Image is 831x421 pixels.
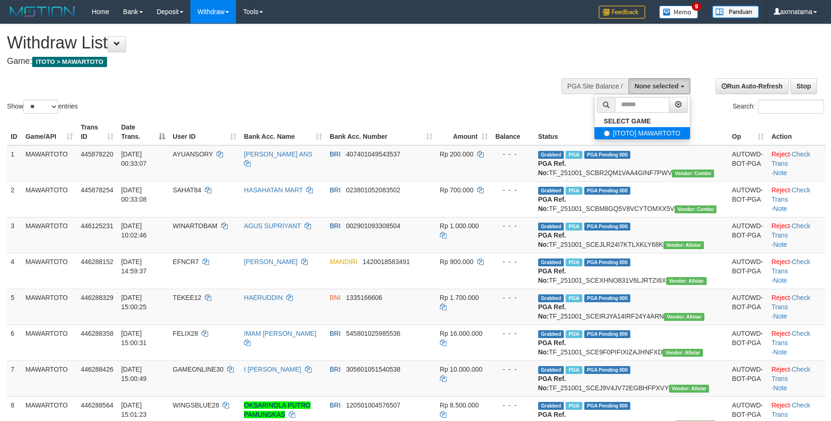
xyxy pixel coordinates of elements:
a: Check Trans [771,258,810,275]
a: Note [773,169,787,177]
th: Action [768,119,826,145]
span: Marked by axnwibi [566,294,582,302]
span: Vendor URL: https://secure31.1velocity.biz [663,241,704,249]
span: Marked by axnwibi [566,366,582,374]
span: Rp 200.000 [440,150,473,158]
td: MAWARTOTO [22,181,77,217]
div: - - - [495,257,531,266]
span: [DATE] 15:00:31 [121,330,147,346]
div: - - - [495,329,531,338]
span: Grabbed [538,187,564,195]
span: Copy 002901093308504 to clipboard [346,222,400,230]
span: None selected [635,82,679,90]
div: PGA Site Balance / [561,78,628,94]
span: Copy 407401049543537 to clipboard [346,150,400,158]
span: BRI [330,186,340,194]
b: PGA Ref. No: [538,160,566,177]
span: Vendor URL: https://secure31.1velocity.biz [669,385,709,393]
a: Check Trans [771,294,810,311]
h1: Withdraw List [7,34,545,52]
span: Grabbed [538,223,564,231]
span: Rp 900.000 [440,258,473,265]
span: Marked by axnwibi [566,330,582,338]
a: Check Trans [771,186,810,203]
a: [PERSON_NAME] ANS [244,150,312,158]
a: Stop [790,78,817,94]
span: Marked by axnmarianovi [566,258,582,266]
td: AUTOWD-BOT-PGA [728,325,768,360]
th: Balance [492,119,534,145]
td: · · [768,253,826,289]
img: Feedback.jpg [599,6,645,19]
th: Op: activate to sort column ascending [728,119,768,145]
span: Marked by axnwibi [566,402,582,410]
th: Bank Acc. Number: activate to sort column ascending [326,119,436,145]
td: 5 [7,289,22,325]
span: 445878254 [81,186,113,194]
div: - - - [495,149,531,159]
a: Note [773,312,787,320]
div: - - - [495,221,531,231]
b: PGA Ref. No: [538,267,566,284]
span: Rp 1.000.000 [440,222,479,230]
span: 446288358 [81,330,113,337]
span: Copy 1420018583491 to clipboard [363,258,410,265]
span: BRI [330,330,340,337]
span: 446125231 [81,222,113,230]
th: ID [7,119,22,145]
span: BRI [330,401,340,409]
span: BRI [330,366,340,373]
input: Search: [758,100,824,114]
td: 3 [7,217,22,253]
div: - - - [495,401,531,410]
span: Copy 023801052083502 to clipboard [346,186,400,194]
a: Run Auto-Refresh [716,78,789,94]
a: Reject [771,150,790,158]
div: - - - [495,365,531,374]
span: Grabbed [538,366,564,374]
a: Check Trans [771,366,810,382]
label: Search: [733,100,824,114]
td: 2 [7,181,22,217]
a: HAERUDDIN [244,294,283,301]
span: [DATE] 15:01:23 [121,401,147,418]
span: PGA Pending [584,258,631,266]
td: MAWARTOTO [22,360,77,396]
td: AUTOWD-BOT-PGA [728,253,768,289]
span: BRI [330,150,340,158]
a: Reject [771,330,790,337]
a: Note [773,348,787,356]
a: I [PERSON_NAME] [244,366,301,373]
span: 446288564 [81,401,113,409]
span: SAHAT84 [173,186,201,194]
td: TF_251001_SCEXHNO831V6LJRTZI8X [534,253,729,289]
span: Grabbed [538,330,564,338]
span: Rp 8.500.000 [440,401,479,409]
span: Vendor URL: https://secure31.1velocity.biz [662,349,703,357]
td: AUTOWD-BOT-PGA [728,360,768,396]
span: PGA Pending [584,402,631,410]
span: GAMEONLINE30 [173,366,223,373]
span: Rp 700.000 [440,186,473,194]
span: PGA Pending [584,151,631,159]
span: PGA Pending [584,187,631,195]
span: AYUANSORY [173,150,213,158]
a: IMAM [PERSON_NAME] [244,330,317,337]
span: Rp 10.000.000 [440,366,483,373]
span: Copy 1335166606 to clipboard [346,294,382,301]
b: PGA Ref. No: [538,231,566,248]
b: SELECT GAME [604,117,651,125]
img: Button%20Memo.svg [659,6,698,19]
a: Reject [771,294,790,301]
span: Vendor URL: https://secure31.1velocity.biz [664,313,704,321]
td: · · [768,289,826,325]
a: [PERSON_NAME] [244,258,297,265]
a: Note [773,241,787,248]
a: Note [773,277,787,284]
td: MAWARTOTO [22,325,77,360]
td: TF_251001_SCEJLR24I7KTLXKLY68K [534,217,729,253]
a: HASAHATAN MART [244,186,303,194]
div: - - - [495,185,531,195]
a: Reject [771,366,790,373]
span: Vendor URL: https://secure31.1velocity.biz [666,277,707,285]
